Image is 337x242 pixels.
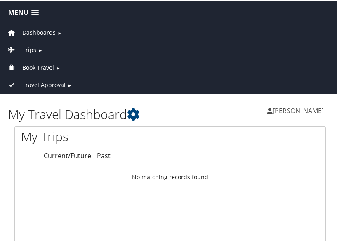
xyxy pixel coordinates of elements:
span: Menu [8,7,28,15]
a: Past [97,150,111,159]
span: Trips [22,44,36,53]
td: No matching records found [15,168,325,183]
h1: My Travel Dashboard [8,104,170,122]
a: Current/Future [44,150,91,159]
span: Dashboards [22,27,56,36]
a: Menu [4,5,43,18]
h1: My Trips [21,127,164,144]
span: Travel Approval [22,79,66,88]
span: Book Travel [22,62,54,71]
a: Trips [6,45,36,52]
a: Dashboards [6,27,56,35]
span: ► [56,64,60,70]
a: [PERSON_NAME] [267,97,332,122]
span: ► [57,28,62,35]
span: [PERSON_NAME] [273,105,324,114]
span: ► [67,81,72,87]
span: ► [38,46,42,52]
a: Travel Approval [6,80,66,88]
a: Book Travel [6,62,54,70]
